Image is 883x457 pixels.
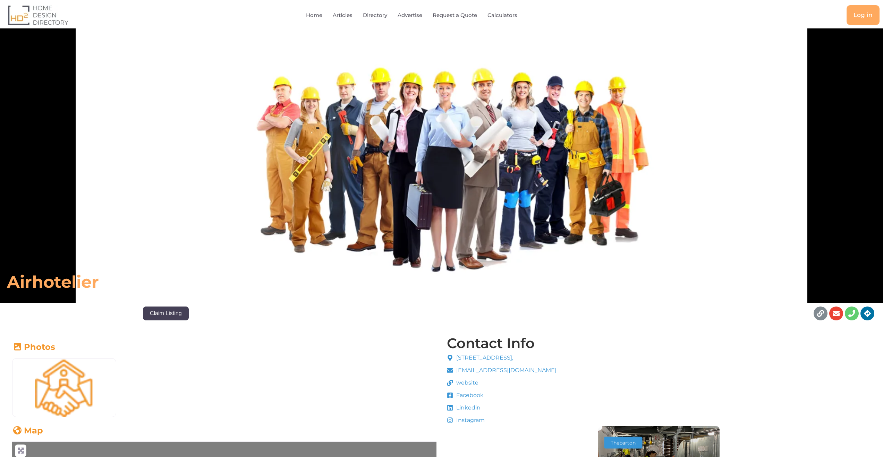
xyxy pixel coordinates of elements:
span: Linkedin [455,404,481,412]
h4: Contact Info [447,336,535,350]
span: Log in [854,12,873,18]
a: Calculators [487,7,517,23]
h6: Airhotelier [7,271,615,292]
span: Instagram [455,416,485,424]
span: [EMAIL_ADDRESS][DOMAIN_NAME] [455,366,557,374]
a: Photos [12,342,55,352]
a: Directory [363,7,387,23]
img: Real Estate Agent [12,359,116,416]
a: Request a Quote [433,7,477,23]
button: Claim Listing [143,307,189,320]
span: website [455,379,478,387]
div: Thebarton [608,440,639,445]
a: Advertise [398,7,422,23]
a: Map [12,425,43,436]
a: Log in [847,5,880,25]
a: website [447,379,557,387]
nav: Menu [179,7,661,23]
a: Home [306,7,322,23]
a: Articles [333,7,353,23]
span: [STREET_ADDRESS], [455,354,513,362]
a: [EMAIL_ADDRESS][DOMAIN_NAME] [447,366,557,374]
span: Facebook [455,391,484,399]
